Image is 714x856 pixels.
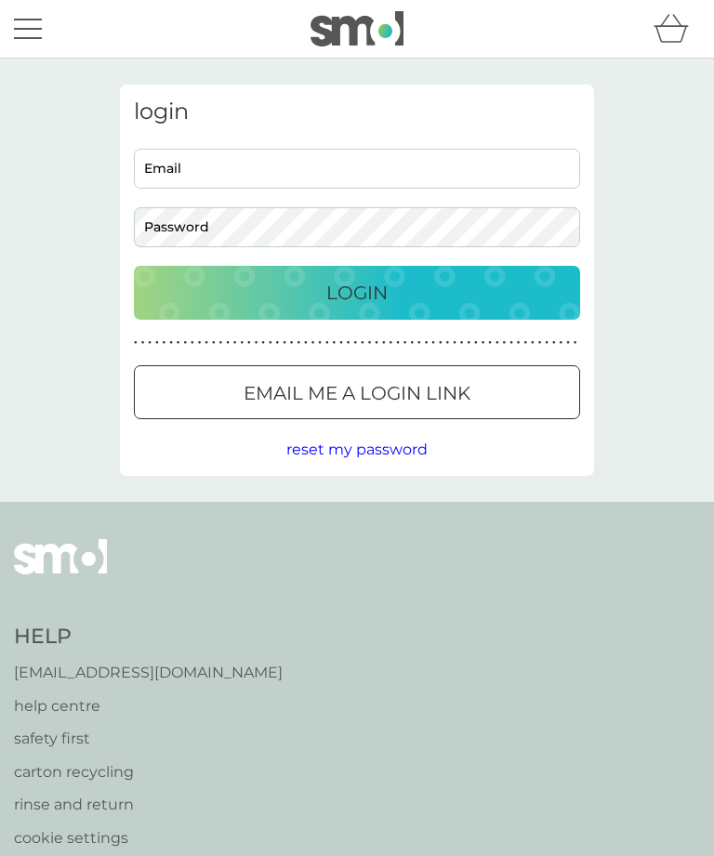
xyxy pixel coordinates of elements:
p: ● [205,338,208,348]
p: ● [467,338,470,348]
p: ● [304,338,308,348]
img: smol [14,539,107,602]
h3: login [134,99,580,125]
a: help centre [14,694,283,718]
p: ● [219,338,223,348]
p: ● [375,338,378,348]
p: ● [311,338,315,348]
p: ● [523,338,527,348]
p: ● [417,338,421,348]
p: ● [261,338,265,348]
a: carton recycling [14,760,283,784]
p: ● [183,338,187,348]
button: Email me a login link [134,365,580,419]
p: ● [446,338,450,348]
p: ● [353,338,357,348]
p: ● [269,338,272,348]
p: ● [169,338,173,348]
p: ● [425,338,429,348]
p: ● [474,338,478,348]
p: ● [396,338,400,348]
p: Email me a login link [244,378,470,408]
p: ● [439,338,443,348]
p: ● [368,338,372,348]
p: ● [460,338,464,348]
p: ● [390,338,393,348]
p: ● [552,338,556,348]
p: ● [141,338,145,348]
p: ● [482,338,485,348]
p: ● [333,338,337,348]
p: ● [318,338,322,348]
p: ● [325,338,329,348]
p: ● [545,338,549,348]
button: Login [134,266,580,320]
p: ● [382,338,386,348]
button: menu [14,11,42,46]
p: ● [191,338,194,348]
p: ● [240,338,244,348]
button: reset my password [286,438,428,462]
p: ● [361,338,364,348]
img: smol [311,11,403,46]
p: ● [198,338,202,348]
p: ● [233,338,237,348]
p: Login [326,278,388,308]
p: ● [283,338,286,348]
p: ● [155,338,159,348]
p: ● [509,338,513,348]
p: ● [290,338,294,348]
p: ● [574,338,577,348]
div: basket [654,10,700,47]
p: ● [255,338,258,348]
p: ● [347,338,350,348]
a: safety first [14,727,283,751]
p: ● [410,338,414,348]
p: ● [177,338,180,348]
p: ● [488,338,492,348]
span: reset my password [286,441,428,458]
a: [EMAIL_ADDRESS][DOMAIN_NAME] [14,661,283,685]
p: ● [403,338,407,348]
p: ● [134,338,138,348]
p: ● [247,338,251,348]
p: ● [496,338,499,348]
p: ● [538,338,542,348]
p: ● [560,338,563,348]
p: ● [503,338,507,348]
p: ● [163,338,166,348]
p: ● [297,338,300,348]
p: ● [517,338,521,348]
p: ● [531,338,535,348]
p: ● [148,338,152,348]
p: ● [212,338,216,348]
p: ● [431,338,435,348]
p: ● [226,338,230,348]
p: ● [566,338,570,348]
p: ● [339,338,343,348]
a: rinse and return [14,793,283,817]
h4: Help [14,623,283,652]
p: ● [276,338,280,348]
a: cookie settings [14,826,283,850]
p: ● [453,338,456,348]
